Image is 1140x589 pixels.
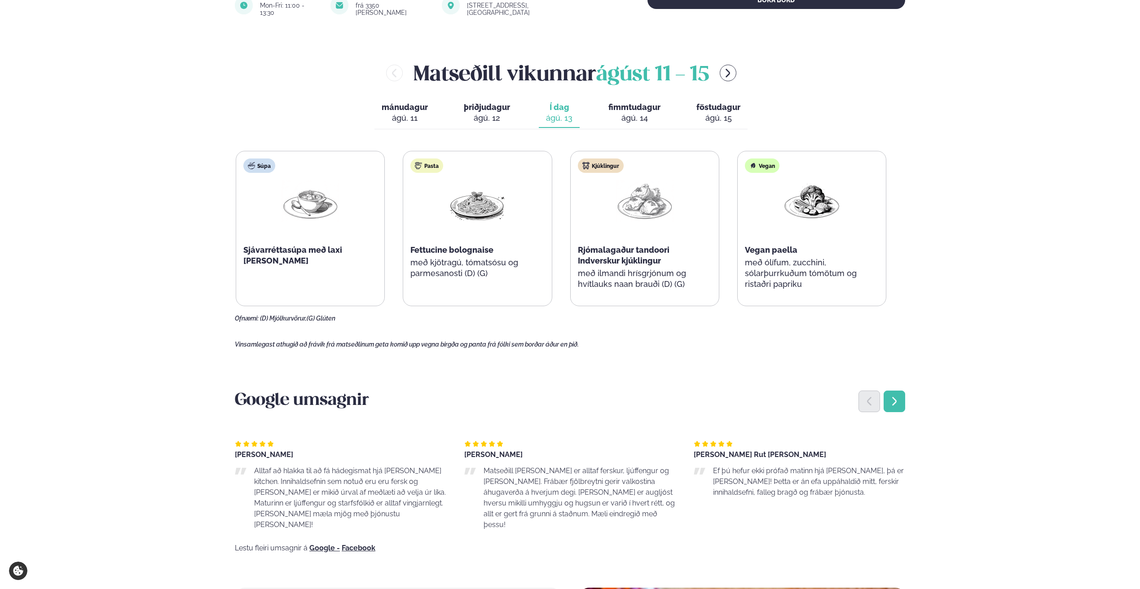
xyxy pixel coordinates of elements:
img: Soup.png [282,180,339,222]
p: með ilmandi hrísgrjónum og hvítlauks naan brauði (D) (G) [578,268,712,290]
div: ágú. 13 [546,113,572,123]
img: chicken.svg [582,162,590,169]
button: fimmtudagur ágú. 14 [601,98,668,128]
div: [PERSON_NAME] [235,451,446,458]
span: Í dag [546,102,572,113]
p: með ólífum, zucchini, sólarþurrkuðum tómötum og ristaðri papriku [745,257,879,290]
button: föstudagur ágú. 15 [689,98,748,128]
div: ágú. 14 [608,113,660,123]
button: menu-btn-left [386,65,403,81]
span: (D) Mjólkurvörur, [260,315,307,322]
img: pasta.svg [415,162,422,169]
img: Vegan.png [783,180,841,222]
img: Chicken-thighs.png [616,180,673,222]
div: Kjúklingur [578,158,624,173]
div: Súpa [243,158,275,173]
span: Ofnæmi: [235,315,259,322]
span: ágúst 11 - 15 [596,65,709,85]
h2: Matseðill vikunnar [414,58,709,88]
div: Mon-Fri: 11:00 - 13:30 [260,2,320,16]
span: þriðjudagur [464,102,510,112]
button: Í dag ágú. 13 [539,98,580,128]
div: ágú. 15 [696,113,740,123]
button: þriðjudagur ágú. 12 [457,98,517,128]
div: [PERSON_NAME] [464,451,676,458]
span: Lestu fleiri umsagnir á [235,544,308,552]
span: Alltaf að hlakka til að fá hádegismat hjá [PERSON_NAME] kitchen. Innihaldsefnin sem notuð eru eru... [254,466,446,529]
h3: Google umsagnir [235,390,905,412]
div: [PERSON_NAME] Rut [PERSON_NAME] [694,451,905,458]
p: með kjötragú, tómatsósu og parmesanosti (D) (G) [410,257,544,279]
div: Previous slide [858,391,880,412]
div: ágú. 11 [382,113,428,123]
div: [STREET_ADDRESS], [GEOGRAPHIC_DATA] [467,2,591,16]
span: (G) Glúten [307,315,335,322]
span: Rjómalagaður tandoori Indverskur kjúklingur [578,245,669,265]
span: Matseðill [PERSON_NAME] er alltaf ferskur, ljúffengur og [PERSON_NAME]. Frábær fjölbreytni gerir ... [484,466,675,529]
div: ágú. 12 [464,113,510,123]
div: Pasta [410,158,443,173]
div: Next slide [884,391,905,412]
span: Sjávarréttasúpa með laxi [PERSON_NAME] [243,245,342,265]
span: mánudagur [382,102,428,112]
div: Vegan [745,158,779,173]
span: fimmtudagur [608,102,660,112]
button: menu-btn-right [720,65,736,81]
p: Ef þú hefur ekki prófað matinn hjá [PERSON_NAME], þá er [PERSON_NAME]! Þetta er án efa uppáhaldið... [713,466,905,498]
a: link [467,7,591,18]
div: frá 3350 [PERSON_NAME] [356,2,431,16]
a: Cookie settings [9,562,27,580]
a: Facebook [342,545,375,552]
span: föstudagur [696,102,740,112]
img: soup.svg [248,162,255,169]
img: Vegan.svg [749,162,757,169]
button: mánudagur ágú. 11 [374,98,435,128]
span: Vegan paella [745,245,797,255]
a: Google - [309,545,340,552]
span: Vinsamlegast athugið að frávik frá matseðlinum geta komið upp vegna birgða og panta frá fólki sem... [235,341,579,348]
span: Fettucine bolognaise [410,245,493,255]
img: Spagetti.png [449,180,506,222]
